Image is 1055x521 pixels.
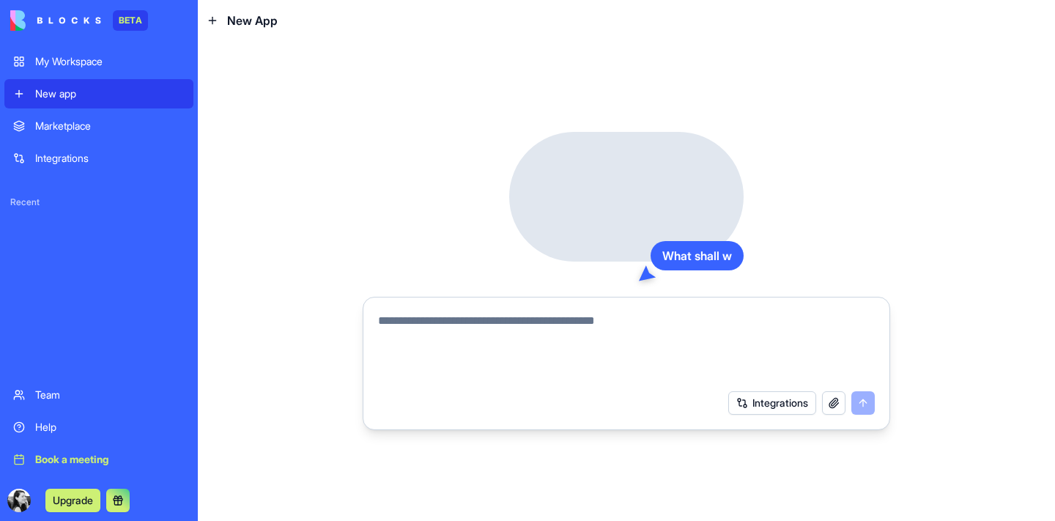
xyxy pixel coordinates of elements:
div: Help [35,420,185,435]
a: Upgrade [45,492,100,507]
button: Upgrade [45,489,100,512]
div: Team [35,388,185,402]
button: Integrations [728,391,816,415]
span: New App [227,12,278,29]
a: BETA [10,10,148,31]
a: Marketplace [4,111,193,141]
div: Book a meeting [35,452,185,467]
span: Recent [4,196,193,208]
img: ACg8ocK4Ih9I-Y3wbDzavmt9i6sa8dvAoI35o4BsePoBFvM8laYfkzg=s96-c [7,489,31,512]
img: logo [10,10,101,31]
div: New app [35,86,185,101]
a: Book a meeting [4,445,193,474]
div: What shall w [651,241,744,270]
a: Help [4,413,193,442]
a: New app [4,79,193,108]
div: BETA [113,10,148,31]
a: Team [4,380,193,410]
div: My Workspace [35,54,185,69]
div: Integrations [35,151,185,166]
a: My Workspace [4,47,193,76]
a: Integrations [4,144,193,173]
div: Marketplace [35,119,185,133]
